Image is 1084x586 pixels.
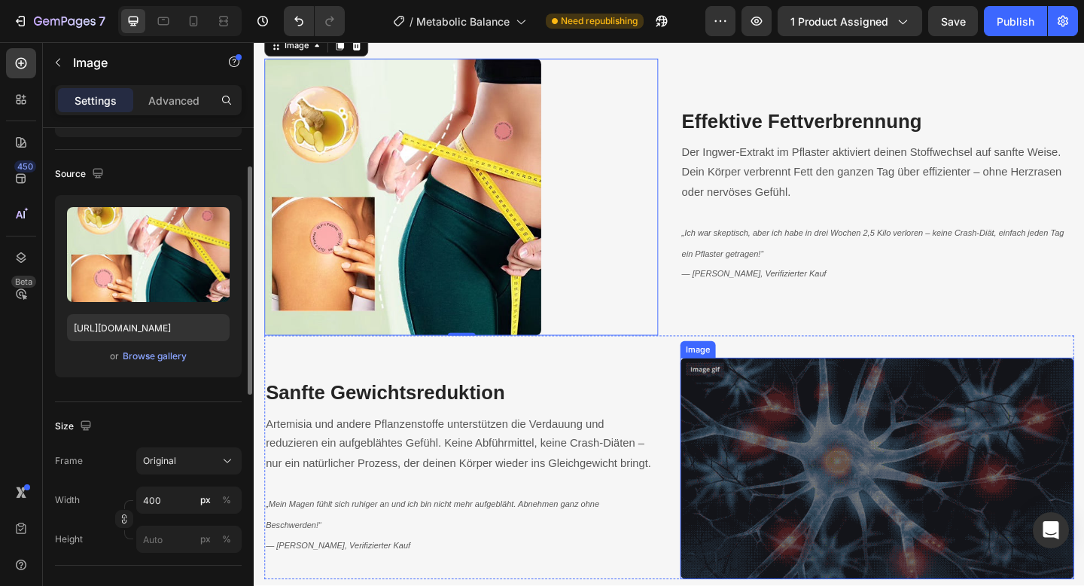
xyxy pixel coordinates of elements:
[465,203,882,236] i: „Ich war skeptisch, aber ich habe in drei Wochen 2,5 Kilo verloren – keine Crash-Diät, einfach je...
[196,491,215,509] button: %
[410,14,413,29] span: /
[13,498,376,531] i: „Mein Magen fühlt sich ruhiger an und ich bin nicht mehr aufgebläht. Abnehmen ganz ohne Beschwerd...
[997,14,1034,29] div: Publish
[136,447,242,475] button: Original
[55,164,107,185] div: Source
[99,12,105,30] p: 7
[200,493,211,507] div: px
[55,493,80,507] label: Width
[67,207,230,302] img: preview-image
[55,533,83,546] label: Height
[11,367,440,397] h3: Sanfte Gewichtsreduktion
[13,542,170,553] i: — [PERSON_NAME], Verifizierter Kauf
[222,533,231,546] div: %
[55,454,83,468] label: Frame
[561,14,638,28] span: Need republishing
[73,53,201,72] p: Image
[778,6,922,36] button: 1 product assigned
[254,42,1084,586] iframe: Design area
[218,530,236,548] button: px
[200,533,211,546] div: px
[123,349,187,363] div: Browse gallery
[416,14,510,29] span: Metabolic Balance
[11,276,36,288] div: Beta
[222,493,231,507] div: %
[1033,512,1069,548] div: Open Intercom Messenger
[75,93,117,108] p: Settings
[136,487,242,514] input: px%
[218,491,236,509] button: px
[122,349,187,364] button: Browse gallery
[984,6,1047,36] button: Publish
[110,347,119,365] span: or
[14,160,36,172] div: 450
[148,93,199,108] p: Advanced
[6,6,112,36] button: 7
[284,6,345,36] div: Undo/Redo
[941,15,966,28] span: Save
[790,14,888,29] span: 1 product assigned
[928,6,978,36] button: Save
[467,328,499,341] div: Image
[136,526,242,553] input: px%
[465,247,623,258] i: — [PERSON_NAME], Verifizierter Kauf
[465,75,726,98] strong: Effektive Fettverbrennung
[55,417,95,437] div: Size
[67,314,230,341] input: https://example.com/image.jpg
[196,530,215,548] button: %
[465,110,891,175] p: Der Ingwer-Extrakt im Pflaster aktiviert deinen Stoffwechsel auf sanfte Weise. Dein Körper verbre...
[143,454,176,468] span: Original
[13,405,438,470] p: Artemisia und andere Pflanzenstoffe unterstützen die Verdauung und reduzieren ein aufgeblähtes Ge...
